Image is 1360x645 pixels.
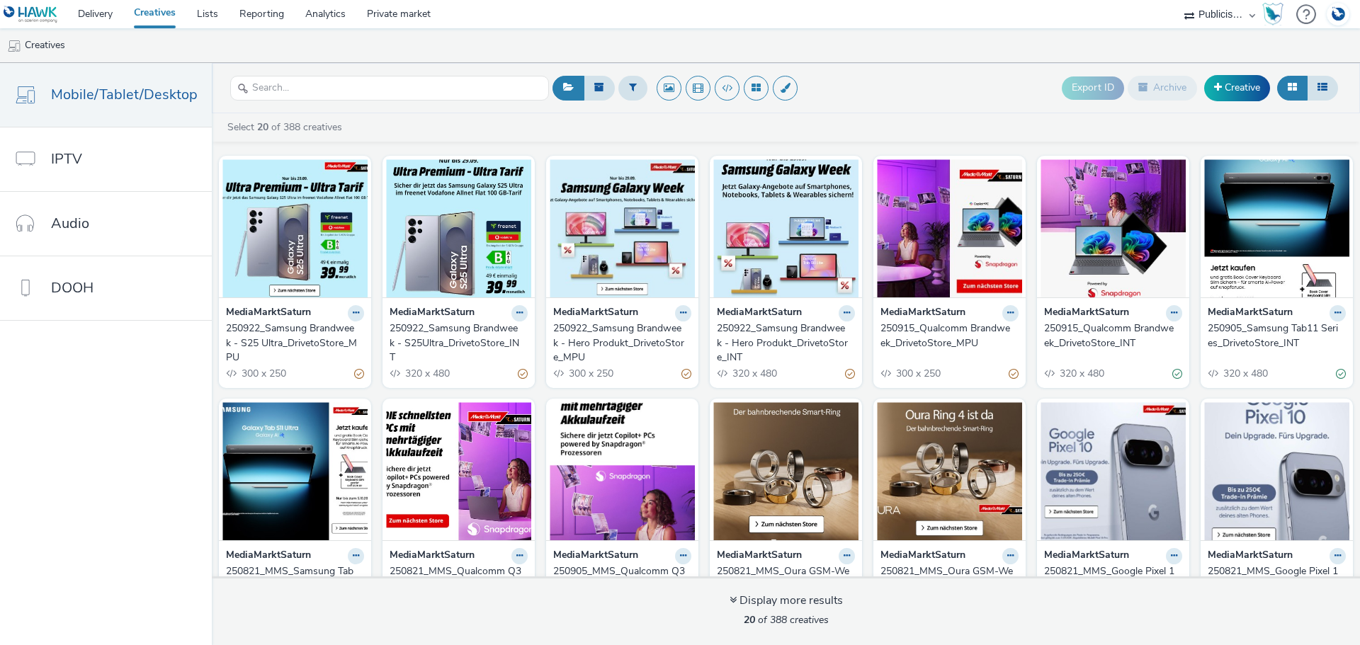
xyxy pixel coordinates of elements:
span: IPTV [51,149,82,169]
a: 250821_MMS_Oura GSM-Wearables_DrivetoStore_INT [717,564,855,593]
a: 250821_MMS_Oura GSM-Wearables_DrivetoStore_MPU [880,564,1019,593]
strong: MediaMarktSaturn [226,548,311,564]
span: DOOH [51,278,93,298]
strong: MediaMarktSaturn [553,548,638,564]
div: Valid [1172,366,1182,381]
span: of 388 creatives [744,613,829,627]
div: Valid [1336,366,1346,381]
div: Partially valid [845,366,855,381]
img: undefined Logo [4,6,58,23]
img: 250922_Samsung Brandweek - S25 Ultra_DrivetoStore_MPU visual [222,159,368,297]
div: 250915_Qualcomm Brandweek_DrivetoStore_MPU [880,321,1013,350]
div: 250821_MMS_Oura GSM-Wearables_DrivetoStore_MPU [880,564,1013,593]
div: 250922_Samsung Brandweek - S25 Ultra_DrivetoStore_MPU [226,321,358,365]
a: 250922_Samsung Brandweek - Hero Produkt_DrivetoStore_INT [717,321,855,365]
span: 320 x 480 [1222,367,1268,380]
img: 250915_Qualcomm Brandweek_DrivetoStore_MPU visual [877,159,1022,297]
strong: MediaMarktSaturn [1208,305,1293,321]
div: 250922_Samsung Brandweek - S25Ultra_DrivetoStore_INT [390,321,522,365]
div: 250821_MMS_Google Pixel 10_DrivetoStore_MPU [1044,564,1177,593]
strong: MediaMarktSaturn [1044,305,1129,321]
img: 250922_Samsung Brandweek - S25Ultra_DrivetoStore_INT visual [386,159,531,297]
strong: 20 [257,120,268,134]
button: Archive [1128,76,1197,100]
a: 250905_MMS_Qualcomm Q325_DrivetoStore_INT [553,564,691,593]
img: 250922_Samsung Brandweek - Hero Produkt_DrivetoStore_INT visual [713,159,858,297]
strong: MediaMarktSaturn [880,305,965,321]
strong: 20 [744,613,755,627]
div: 250821_MMS_Oura GSM-Wearables_DrivetoStore_INT [717,564,849,593]
span: Mobile/Tablet/Desktop [51,84,198,105]
a: Hawk Academy [1262,3,1289,25]
a: 250922_Samsung Brandweek - S25 Ultra_DrivetoStore_MPU [226,321,364,365]
a: 250821_MMS_Google Pixel 10_DrivetoStore_MPU [1044,564,1182,593]
a: 250922_Samsung Brandweek - Hero Produkt_DrivetoStore_MPU [553,321,691,365]
a: 250821_MMS_Samsung Tab11 Series_DrivetoStore_MPU [226,564,364,593]
div: 250821_MMS_Samsung Tab11 Series_DrivetoStore_MPU [226,564,358,593]
div: 250915_Qualcomm Brandweek_DrivetoStore_INT [1044,321,1177,350]
div: 250905_Samsung Tab11 Series_DrivetoStore_INT [1208,321,1340,350]
button: Table [1307,76,1338,100]
strong: MediaMarktSaturn [880,548,965,564]
a: 250905_Samsung Tab11 Series_DrivetoStore_INT [1208,321,1346,350]
div: Display more results [730,593,843,609]
a: Select of 388 creatives [226,120,348,134]
img: 250821_MMS_Oura GSM-Wearables_DrivetoStore_MPU visual [877,402,1022,540]
span: 320 x 480 [1058,367,1104,380]
div: 250905_MMS_Qualcomm Q325_DrivetoStore_INT [553,564,686,593]
a: 250821_MMS_Google Pixel 10_DrivetoStore_INT [1208,564,1346,593]
strong: MediaMarktSaturn [390,548,475,564]
a: Creative [1204,75,1270,101]
span: 320 x 480 [404,367,450,380]
strong: MediaMarktSaturn [1208,548,1293,564]
span: 300 x 250 [240,367,286,380]
a: 250915_Qualcomm Brandweek_DrivetoStore_MPU [880,321,1019,350]
strong: MediaMarktSaturn [390,305,475,321]
div: 250821_MMS_Google Pixel 10_DrivetoStore_INT [1208,564,1340,593]
button: Grid [1277,76,1308,100]
img: 250905_Samsung Tab11 Series_DrivetoStore_INT visual [1204,159,1349,297]
img: Hawk Academy [1262,3,1283,25]
img: 250821_MMS_Qualcomm Q325_DrivetoStore_MPU visual [386,402,531,540]
div: Partially valid [354,366,364,381]
img: 250905_MMS_Qualcomm Q325_DrivetoStore_INT visual [550,402,695,540]
div: 250821_MMS_Qualcomm Q325_DrivetoStore_MPU [390,564,522,593]
strong: MediaMarktSaturn [717,305,802,321]
a: 250821_MMS_Qualcomm Q325_DrivetoStore_MPU [390,564,528,593]
a: 250915_Qualcomm Brandweek_DrivetoStore_INT [1044,321,1182,350]
div: Partially valid [1009,366,1019,381]
div: 250922_Samsung Brandweek - Hero Produkt_DrivetoStore_INT [717,321,849,365]
strong: MediaMarktSaturn [1044,548,1129,564]
span: 300 x 250 [567,367,613,380]
img: 250821_MMS_Oura GSM-Wearables_DrivetoStore_INT visual [713,402,858,540]
a: 250922_Samsung Brandweek - S25Ultra_DrivetoStore_INT [390,321,528,365]
button: Export ID [1062,76,1124,99]
div: 250922_Samsung Brandweek - Hero Produkt_DrivetoStore_MPU [553,321,686,365]
img: 250922_Samsung Brandweek - Hero Produkt_DrivetoStore_MPU visual [550,159,695,297]
strong: MediaMarktSaturn [717,548,802,564]
div: Partially valid [518,366,528,381]
strong: MediaMarktSaturn [553,305,638,321]
div: Partially valid [681,366,691,381]
img: 250821_MMS_Google Pixel 10_DrivetoStore_INT visual [1204,402,1349,540]
img: 250821_MMS_Samsung Tab11 Series_DrivetoStore_MPU visual [222,402,368,540]
img: 250915_Qualcomm Brandweek_DrivetoStore_INT visual [1041,159,1186,297]
span: 320 x 480 [731,367,777,380]
img: mobile [7,39,21,53]
strong: MediaMarktSaturn [226,305,311,321]
span: Audio [51,213,89,234]
span: 300 x 250 [895,367,941,380]
img: Account DE [1327,3,1349,26]
img: 250821_MMS_Google Pixel 10_DrivetoStore_MPU visual [1041,402,1186,540]
input: Search... [230,76,549,101]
